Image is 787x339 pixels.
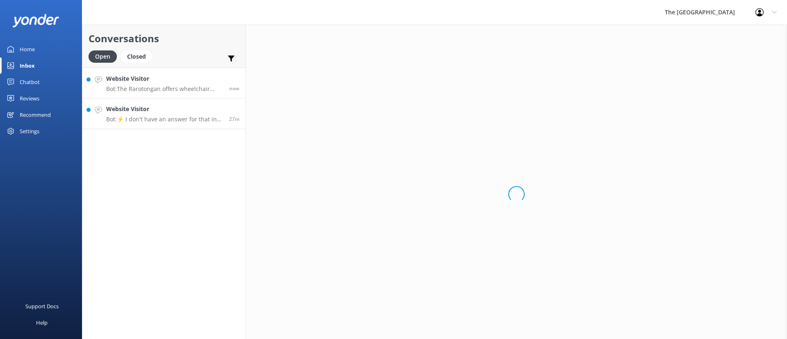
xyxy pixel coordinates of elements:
span: Aug 31 2025 08:09pm (UTC -10:00) Pacific/Honolulu [229,116,239,123]
p: Bot: The Rarotongan offers wheelchair accessibility in most areas, including the Lobby, restauran... [106,85,223,93]
a: Website VisitorBot:⚡ I don't have an answer for that in my knowledge base. Please try and rephras... [82,98,246,129]
div: Chatbot [20,74,40,90]
h4: Website Visitor [106,105,223,114]
div: Home [20,41,35,57]
div: Recommend [20,107,51,123]
a: Closed [121,52,156,61]
div: Help [36,314,48,331]
span: Aug 31 2025 08:36pm (UTC -10:00) Pacific/Honolulu [229,85,239,92]
a: Website VisitorBot:The Rarotongan offers wheelchair accessibility in most areas, including the Lo... [82,68,246,98]
div: Support Docs [25,298,59,314]
h2: Conversations [89,31,239,46]
div: Settings [20,123,39,139]
p: Bot: ⚡ I don't have an answer for that in my knowledge base. Please try and rephrase your questio... [106,116,223,123]
div: Open [89,50,117,63]
div: Closed [121,50,152,63]
h4: Website Visitor [106,74,223,83]
img: yonder-white-logo.png [12,14,59,27]
div: Inbox [20,57,35,74]
a: Open [89,52,121,61]
div: Reviews [20,90,39,107]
